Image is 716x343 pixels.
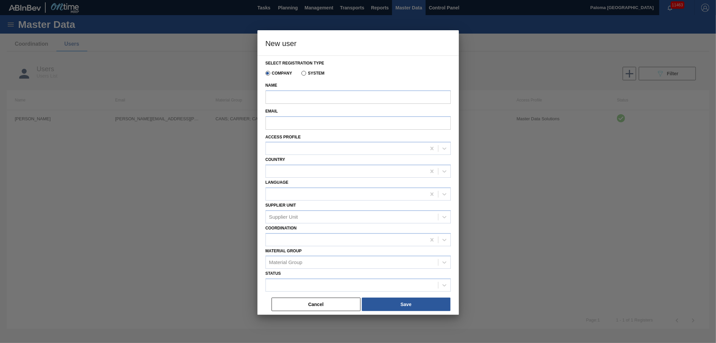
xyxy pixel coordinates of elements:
label: Material Group [266,249,302,253]
h3: New user [257,30,459,56]
div: Supplier Unit [269,214,298,220]
label: Select registration type [266,61,324,66]
label: Name [266,81,451,90]
div: Material Group [269,260,302,265]
label: Email [266,106,451,116]
label: Access Profile [266,135,301,139]
label: System [301,71,325,76]
label: Country [266,157,285,162]
button: Cancel [272,298,361,311]
label: Supplier Unit [266,203,296,208]
button: Save [362,298,450,311]
label: Coordination [266,226,297,230]
label: Company [266,71,292,76]
label: Language [266,180,289,185]
label: Status [266,271,281,276]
